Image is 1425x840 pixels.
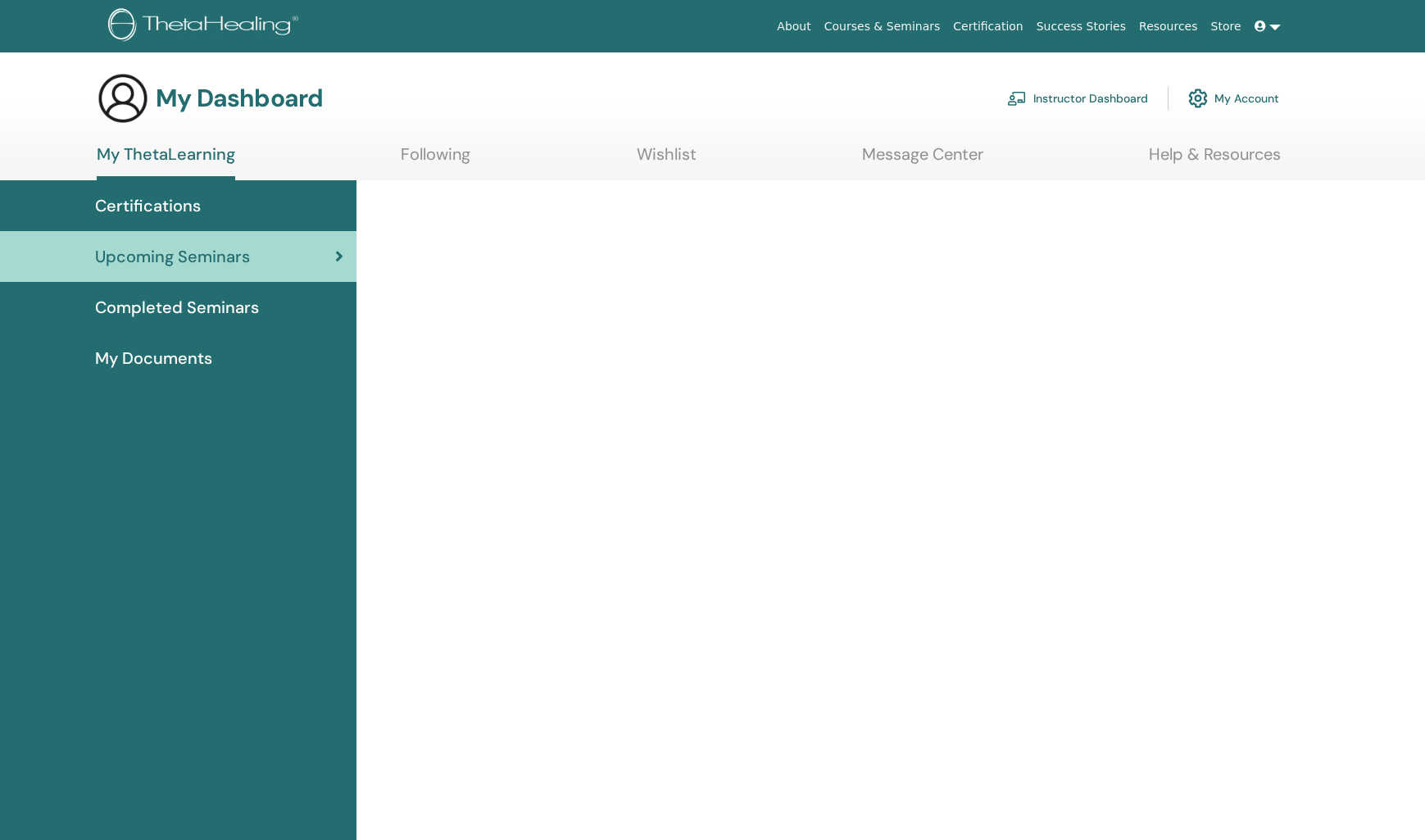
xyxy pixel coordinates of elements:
[1188,80,1279,116] a: My Account
[401,144,470,176] a: Following
[637,144,697,176] a: Wishlist
[1188,84,1208,112] img: cog.svg
[97,144,235,180] a: My ThetaLearning
[1007,91,1027,106] img: chalkboard-teacher.svg
[97,72,149,125] img: generic-user-icon.jpg
[108,8,304,45] img: logo.png
[95,295,259,320] span: Completed Seminars
[1030,11,1132,42] a: Success Stories
[1132,11,1205,42] a: Resources
[95,244,250,269] span: Upcoming Seminars
[95,193,201,218] span: Certifications
[818,11,947,42] a: Courses & Seminars
[770,11,817,42] a: About
[1007,80,1148,116] a: Instructor Dashboard
[862,144,983,176] a: Message Center
[946,11,1029,42] a: Certification
[1205,11,1248,42] a: Store
[95,346,212,370] span: My Documents
[1149,144,1281,176] a: Help & Resources
[156,84,323,113] h3: My Dashboard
